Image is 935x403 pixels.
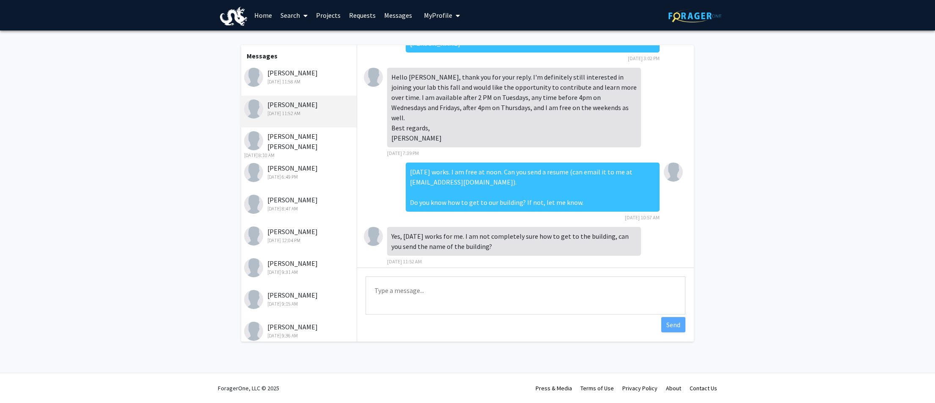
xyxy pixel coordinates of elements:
[244,99,263,119] img: Drishya Manda
[244,290,355,308] div: [PERSON_NAME]
[244,68,263,87] img: Jeslynne Jayady
[580,384,614,392] a: Terms of Use
[244,268,355,276] div: [DATE] 9:31 AM
[387,258,422,265] span: [DATE] 11:52 AM
[312,0,345,30] a: Projects
[247,52,278,60] b: Messages
[387,150,419,156] span: [DATE] 7:39 PM
[244,110,355,117] div: [DATE] 11:52 AM
[244,195,263,214] img: Nikunj Patel
[364,227,383,246] img: Drishya Manda
[664,163,683,182] img: Mauricio Reginato
[276,0,312,30] a: Search
[625,214,660,221] span: [DATE] 10:57 AM
[244,78,355,86] div: [DATE] 11:58 AM
[244,258,355,276] div: [PERSON_NAME]
[366,276,685,315] textarea: Message
[6,365,36,397] iframe: Chat
[244,258,263,277] img: Catalina Orozco
[424,11,452,19] span: My Profile
[250,0,276,30] a: Home
[628,55,660,61] span: [DATE] 3:02 PM
[244,226,263,246] img: Himika Saha Pom
[244,173,355,181] div: [DATE] 6:49 PM
[244,163,355,181] div: [PERSON_NAME]
[387,68,641,147] div: Hello [PERSON_NAME], thank you for your reply. I'm definitely still interested in joining your la...
[380,0,416,30] a: Messages
[536,384,572,392] a: Press & Media
[690,384,717,392] a: Contact Us
[244,131,355,159] div: [PERSON_NAME] [PERSON_NAME]
[244,322,263,341] img: Luiza Jernigan
[345,0,380,30] a: Requests
[244,131,263,150] img: Tanushree Pravin Patil
[244,290,263,309] img: Tim Gangadeen
[661,317,685,332] button: Send
[666,384,681,392] a: About
[244,163,263,182] img: Nishi Vyas
[364,68,383,87] img: Drishya Manda
[244,300,355,308] div: [DATE] 9:15 AM
[244,68,355,86] div: [PERSON_NAME]
[218,373,279,403] div: ForagerOne, LLC © 2025
[244,205,355,213] div: [DATE] 8:47 AM
[244,99,355,117] div: [PERSON_NAME]
[244,322,355,340] div: [PERSON_NAME]
[622,384,657,392] a: Privacy Policy
[406,163,660,212] div: [DATE] works. I am free at noon. Can you send a resume (can email it to me at [EMAIL_ADDRESS][DOM...
[220,7,247,26] img: Drexel University Logo
[244,195,355,213] div: [PERSON_NAME]
[244,152,355,159] div: [DATE] 8:10 AM
[244,226,355,244] div: [PERSON_NAME]
[244,332,355,340] div: [DATE] 9:36 AM
[387,227,641,256] div: Yes, [DATE] works for me. I am not completely sure how to get to the building, can you send the n...
[668,9,721,22] img: ForagerOne Logo
[244,237,355,244] div: [DATE] 12:04 PM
